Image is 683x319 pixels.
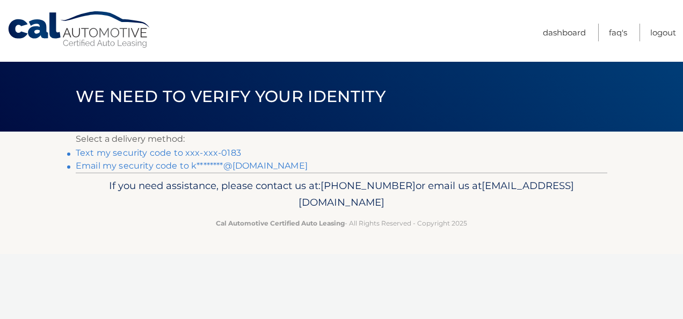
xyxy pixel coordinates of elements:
[76,132,607,147] p: Select a delivery method:
[609,24,627,41] a: FAQ's
[650,24,676,41] a: Logout
[76,148,241,158] a: Text my security code to xxx-xxx-0183
[76,161,308,171] a: Email my security code to k********@[DOMAIN_NAME]
[7,11,152,49] a: Cal Automotive
[321,179,416,192] span: [PHONE_NUMBER]
[83,177,600,212] p: If you need assistance, please contact us at: or email us at
[543,24,586,41] a: Dashboard
[216,219,345,227] strong: Cal Automotive Certified Auto Leasing
[76,86,386,106] span: We need to verify your identity
[83,218,600,229] p: - All Rights Reserved - Copyright 2025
